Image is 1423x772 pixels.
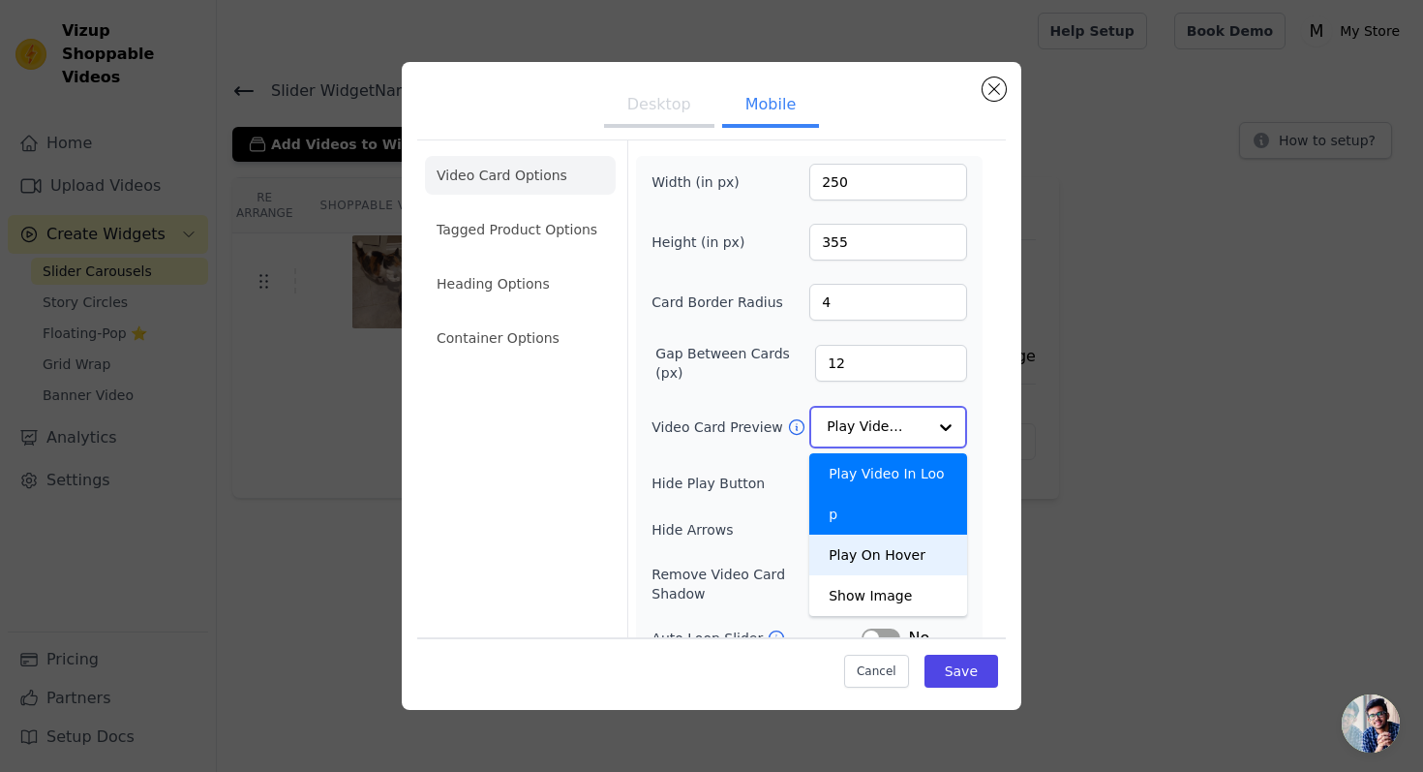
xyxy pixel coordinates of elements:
[651,565,842,603] label: Remove Video Card Shadow
[908,627,929,650] span: No
[651,629,767,648] label: Auto Loop Slider
[844,654,909,687] button: Cancel
[651,293,783,312] label: Card Border Radius
[425,264,616,303] li: Heading Options
[425,210,616,249] li: Tagged Product Options
[651,172,757,192] label: Width (in px)
[651,474,862,493] label: Hide Play Button
[1342,695,1400,753] div: Open chat
[809,453,967,535] div: Play Video In Loop
[809,575,967,616] div: Show Image
[983,77,1006,101] button: Close modal
[722,85,819,128] button: Mobile
[425,319,616,357] li: Container Options
[425,156,616,195] li: Video Card Options
[655,344,815,383] label: Gap Between Cards (px)
[651,520,862,540] label: Hide Arrows
[604,85,714,128] button: Desktop
[809,535,967,575] div: Play On Hover
[651,417,786,437] label: Video Card Preview
[651,232,757,252] label: Height (in px)
[924,654,998,687] button: Save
